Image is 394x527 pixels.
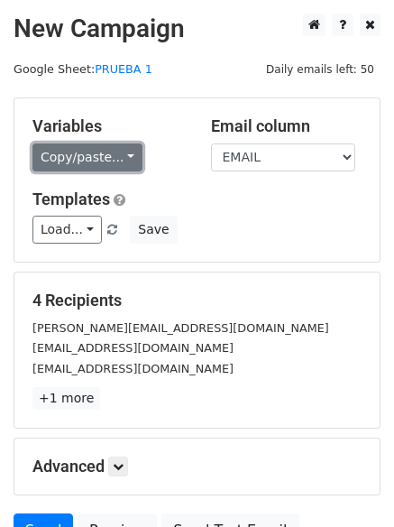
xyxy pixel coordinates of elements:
button: Save [130,216,177,244]
small: [EMAIL_ADDRESS][DOMAIN_NAME] [32,362,234,375]
h5: Variables [32,116,184,136]
small: [PERSON_NAME][EMAIL_ADDRESS][DOMAIN_NAME] [32,321,329,335]
div: Widget de chat [304,440,394,527]
h5: Email column [211,116,362,136]
a: PRUEBA 1 [95,62,152,76]
a: Templates [32,190,110,208]
a: Copy/paste... [32,143,142,171]
span: Daily emails left: 50 [260,60,380,79]
small: [EMAIL_ADDRESS][DOMAIN_NAME] [32,341,234,355]
h5: Advanced [32,457,362,476]
h5: 4 Recipients [32,291,362,310]
small: Google Sheet: [14,62,152,76]
iframe: Chat Widget [304,440,394,527]
h2: New Campaign [14,14,380,44]
a: Load... [32,216,102,244]
a: Daily emails left: 50 [260,62,380,76]
a: +1 more [32,387,100,410]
